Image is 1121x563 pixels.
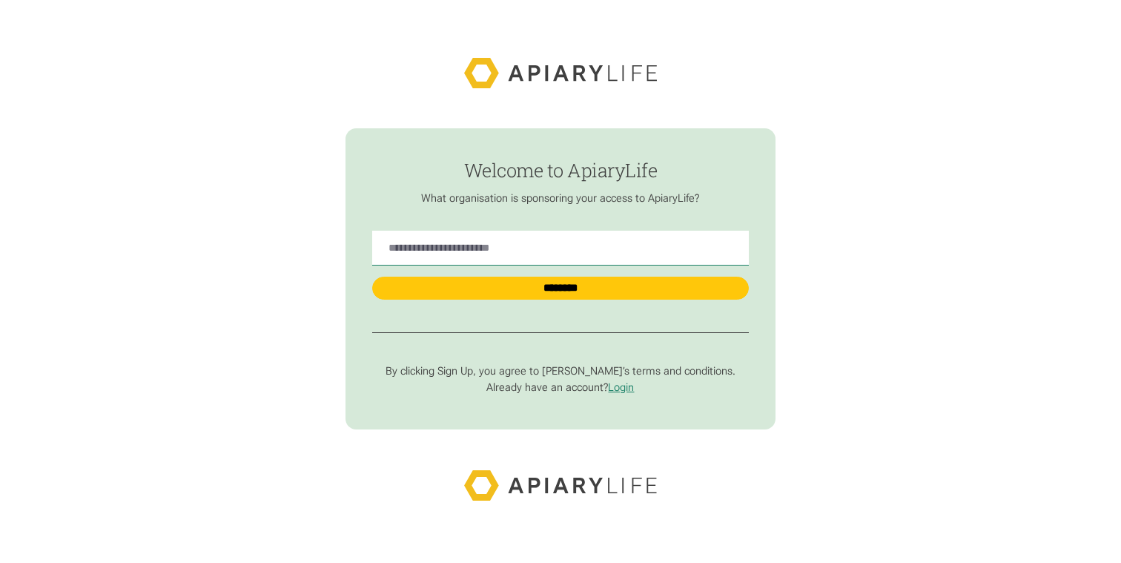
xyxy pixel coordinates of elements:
p: Already have an account? [372,381,748,395]
p: What organisation is sponsoring your access to ApiaryLife? [372,192,748,205]
h1: Welcome to ApiaryLife [372,160,748,181]
a: Login [608,381,634,394]
form: find-employer [345,128,775,429]
p: By clicking Sign Up, you agree to [PERSON_NAME]’s terms and conditions. [372,365,748,378]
